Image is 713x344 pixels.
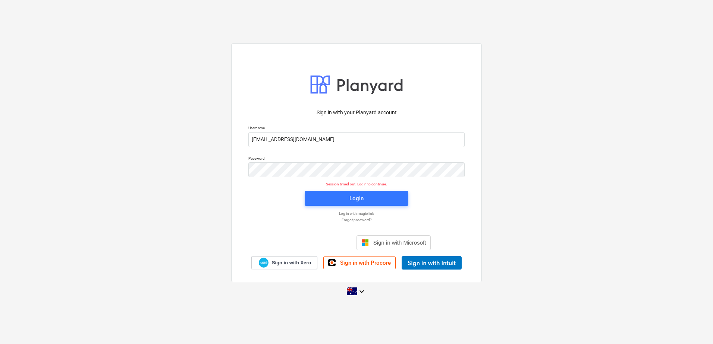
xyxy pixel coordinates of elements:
p: Session timed out. Login to continue. [244,182,469,187]
p: Password [248,156,465,162]
span: Sign in with Microsoft [373,239,426,246]
i: keyboard_arrow_down [357,287,366,296]
p: Sign in with your Planyard account [248,109,465,117]
input: Username [248,132,465,147]
a: Sign in with Procore [323,257,396,269]
a: Sign in with Xero [251,256,318,269]
img: Xero logo [259,258,268,268]
p: Username [248,125,465,132]
button: Login [305,191,408,206]
span: Sign in with Procore [340,259,391,266]
img: Microsoft logo [361,239,369,246]
iframe: Sign in with Google Button [279,235,354,251]
span: Sign in with Xero [272,259,311,266]
div: Login [349,194,364,203]
a: Forgot password? [245,217,468,222]
a: Log in with magic link [245,211,468,216]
